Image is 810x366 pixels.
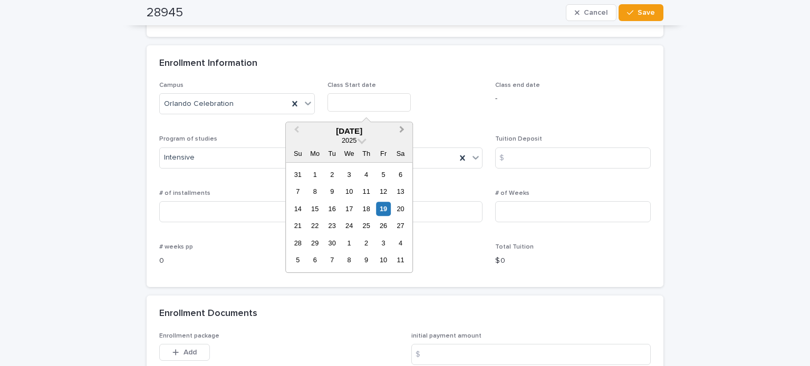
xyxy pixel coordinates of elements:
[495,244,534,250] span: Total Tuition
[291,202,305,216] div: Choose Sunday, September 14th, 2025
[377,219,391,233] div: Choose Friday, September 26th, 2025
[308,219,322,233] div: Choose Monday, September 22nd, 2025
[495,255,651,266] p: $ 0
[359,253,373,268] div: Choose Thursday, October 9th, 2025
[377,146,391,161] div: Fr
[159,344,210,361] button: Add
[290,166,409,269] div: month 2025-09
[359,202,373,216] div: Choose Thursday, September 18th, 2025
[342,136,356,144] span: 2025
[584,9,607,16] span: Cancel
[377,185,391,199] div: Choose Friday, September 12th, 2025
[342,202,356,216] div: Choose Wednesday, September 17th, 2025
[287,123,304,140] button: Previous Month
[308,167,322,182] div: Choose Monday, September 1st, 2025
[393,236,408,250] div: Choose Saturday, October 4th, 2025
[308,236,322,250] div: Choose Monday, September 29th, 2025
[159,136,217,142] span: Program of studies
[411,344,432,365] div: $
[342,219,356,233] div: Choose Wednesday, September 24th, 2025
[495,147,516,169] div: $
[159,244,193,250] span: # weeks pp
[359,185,373,199] div: Choose Thursday, September 11th, 2025
[495,93,651,104] p: -
[308,202,322,216] div: Choose Monday, September 15th, 2025
[308,253,322,268] div: Choose Monday, October 6th, 2025
[566,4,616,21] button: Cancel
[342,185,356,199] div: Choose Wednesday, September 10th, 2025
[291,146,305,161] div: Su
[291,253,305,268] div: Choose Sunday, October 5th, 2025
[325,185,339,199] div: Choose Tuesday, September 9th, 2025
[325,167,339,182] div: Choose Tuesday, September 2nd, 2025
[394,123,411,140] button: Next Month
[325,236,339,250] div: Choose Tuesday, September 30th, 2025
[377,167,391,182] div: Choose Friday, September 5th, 2025
[393,202,408,216] div: Choose Saturday, September 20th, 2025
[308,146,322,161] div: Mo
[359,219,373,233] div: Choose Thursday, September 25th, 2025
[411,333,481,339] span: initial payment amount
[325,253,339,268] div: Choose Tuesday, October 7th, 2025
[342,253,356,268] div: Choose Wednesday, October 8th, 2025
[638,9,655,16] span: Save
[184,349,197,356] span: Add
[377,202,391,216] div: Choose Friday, September 19th, 2025
[359,167,373,182] div: Choose Thursday, September 4th, 2025
[393,253,408,268] div: Choose Saturday, October 11th, 2025
[327,82,376,88] span: Class Start date
[377,253,391,268] div: Choose Friday, October 10th, 2025
[308,185,322,199] div: Choose Monday, September 8th, 2025
[495,82,540,88] span: Class end date
[291,219,305,233] div: Choose Sunday, September 21st, 2025
[325,219,339,233] div: Choose Tuesday, September 23rd, 2025
[159,333,219,339] span: Enrollment package
[377,236,391,250] div: Choose Friday, October 3rd, 2025
[325,202,339,216] div: Choose Tuesday, September 16th, 2025
[619,4,663,21] button: Save
[325,146,339,161] div: Tu
[359,236,373,250] div: Choose Thursday, October 2nd, 2025
[159,255,315,266] p: 0
[159,58,257,70] h2: Enrollment Information
[291,185,305,199] div: Choose Sunday, September 7th, 2025
[159,190,210,196] span: # of installments
[159,308,257,320] h2: Enrollment Documents
[393,167,408,182] div: Choose Saturday, September 6th, 2025
[342,167,356,182] div: Choose Wednesday, September 3rd, 2025
[286,126,412,136] div: [DATE]
[159,82,184,88] span: Campus
[342,146,356,161] div: We
[495,136,542,142] span: Tuition Deposit
[495,190,529,196] span: # of Weeks
[147,5,183,21] h2: 28945
[342,236,356,250] div: Choose Wednesday, October 1st, 2025
[393,185,408,199] div: Choose Saturday, September 13th, 2025
[291,236,305,250] div: Choose Sunday, September 28th, 2025
[164,98,234,110] span: Orlando Celebration
[164,152,195,163] span: Intensive
[393,219,408,233] div: Choose Saturday, September 27th, 2025
[291,167,305,182] div: Choose Sunday, August 31st, 2025
[359,146,373,161] div: Th
[393,146,408,161] div: Sa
